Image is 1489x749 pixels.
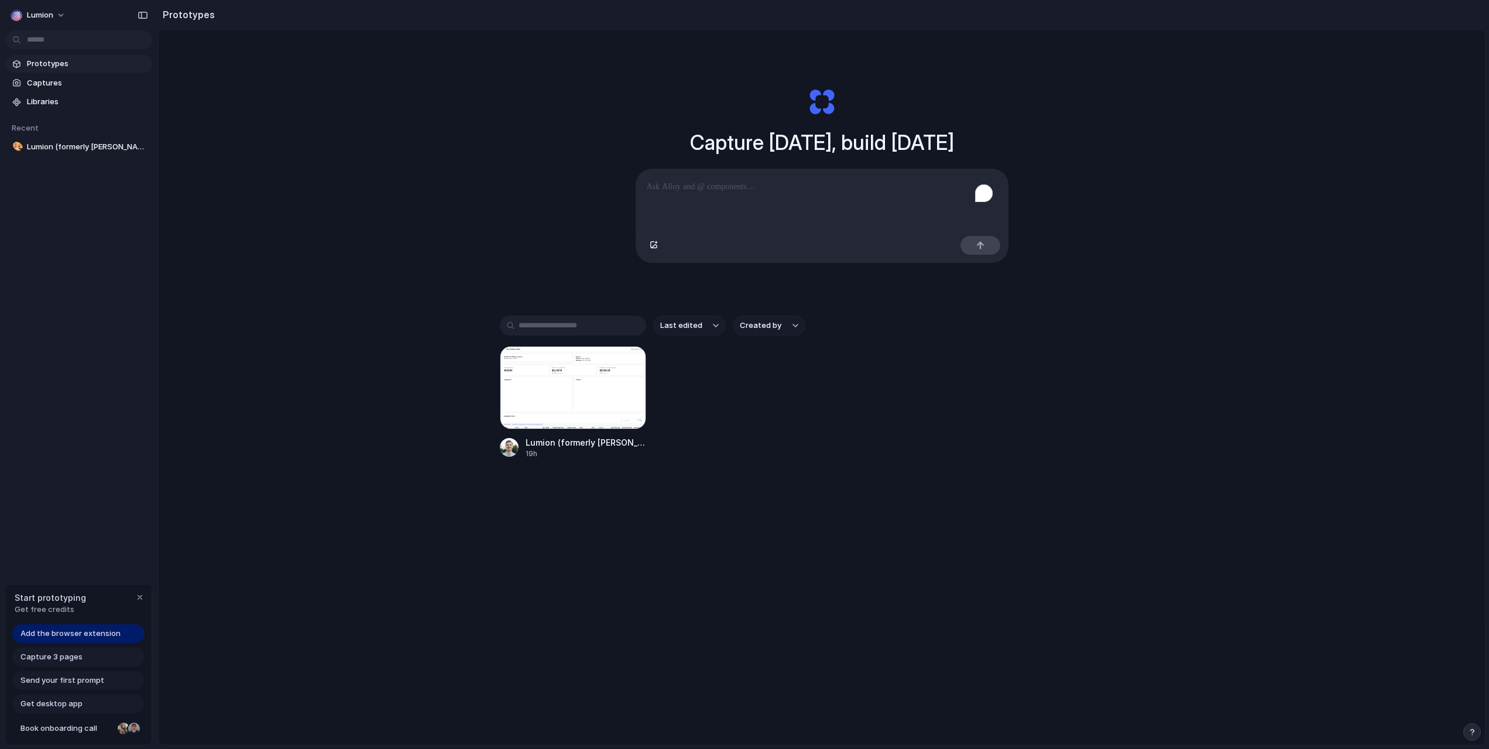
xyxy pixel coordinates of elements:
[20,628,121,639] span: Add the browser extension
[27,141,147,153] span: Lumion (formerly [PERSON_NAME])
[660,320,702,331] span: Last edited
[27,58,147,70] span: Prototypes
[11,141,22,153] button: 🎨
[116,721,131,736] div: Nicole Kubica
[20,723,113,734] span: Book onboarding call
[20,651,83,663] span: Capture 3 pages
[27,96,147,108] span: Libraries
[653,316,726,336] button: Last edited
[27,77,147,89] span: Captures
[636,169,1008,231] div: To enrich screen reader interactions, please activate Accessibility in Grammarly extension settings
[6,93,152,111] a: Libraries
[15,604,86,615] span: Get free credits
[526,436,646,449] div: Lumion (formerly [PERSON_NAME])
[12,140,20,153] div: 🎨
[12,719,145,738] a: Book onboarding call
[6,6,71,25] button: Lumion
[526,449,646,459] div: 19h
[740,320,781,331] span: Created by
[15,591,86,604] span: Start prototyping
[20,675,104,686] span: Send your first prompt
[158,8,215,22] h2: Prototypes
[500,346,646,459] a: Lumion (formerly Mia Share)Lumion (formerly [PERSON_NAME])19h
[733,316,805,336] button: Created by
[12,123,39,132] span: Recent
[690,127,954,158] h1: Capture [DATE], build [DATE]
[12,624,145,643] a: Add the browser extension
[27,9,53,21] span: Lumion
[6,138,152,156] a: 🎨Lumion (formerly [PERSON_NAME])
[6,55,152,73] a: Prototypes
[6,74,152,92] a: Captures
[127,721,141,736] div: Christian Iacullo
[20,698,83,710] span: Get desktop app
[12,695,145,713] a: Get desktop app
